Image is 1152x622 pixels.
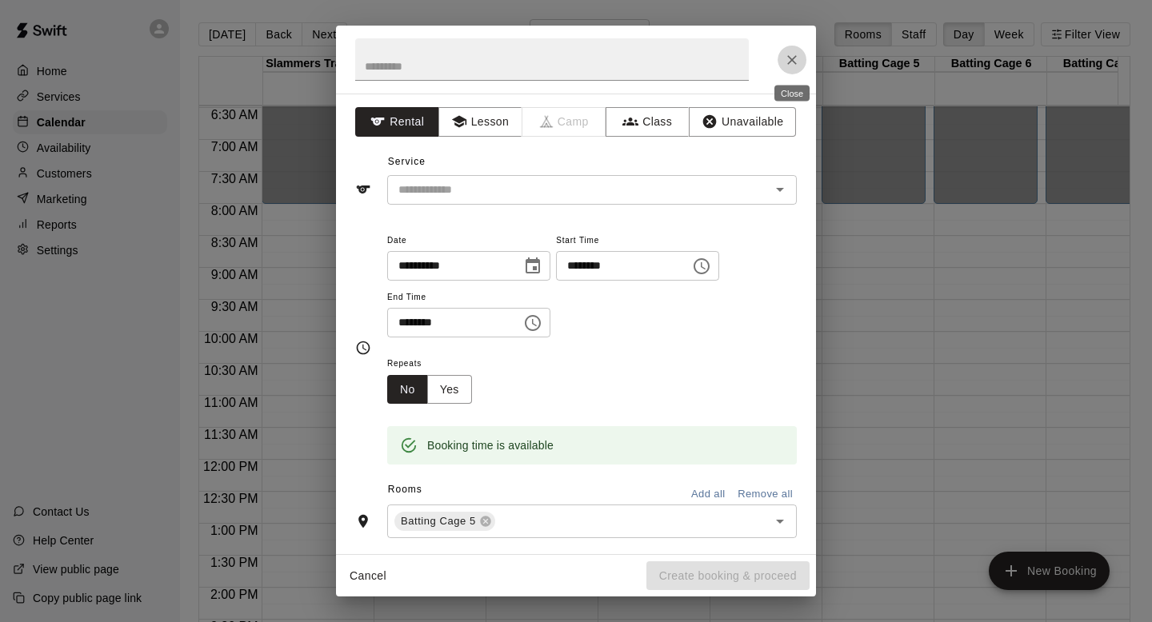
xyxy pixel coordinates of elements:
[394,513,482,529] span: Batting Cage 5
[394,512,495,531] div: Batting Cage 5
[387,353,485,375] span: Repeats
[427,375,472,405] button: Yes
[355,513,371,529] svg: Rooms
[522,107,606,137] span: Camps can only be created in the Services page
[778,46,806,74] button: Close
[388,551,797,576] span: Notes
[517,307,549,339] button: Choose time, selected time is 9:45 AM
[689,107,796,137] button: Unavailable
[769,510,791,532] button: Open
[355,181,371,197] svg: Service
[427,431,554,460] div: Booking time is available
[387,230,550,252] span: Date
[387,375,472,405] div: outlined button group
[355,340,371,356] svg: Timing
[556,230,719,252] span: Start Time
[388,156,426,167] span: Service
[342,561,394,591] button: Cancel
[606,107,690,137] button: Class
[438,107,522,137] button: Lesson
[682,482,734,507] button: Add all
[387,375,428,405] button: No
[734,482,797,507] button: Remove all
[686,250,718,282] button: Choose time, selected time is 9:15 AM
[774,86,810,102] div: Close
[355,107,439,137] button: Rental
[517,250,549,282] button: Choose date, selected date is Oct 6, 2025
[387,287,550,309] span: End Time
[769,178,791,201] button: Open
[388,484,422,495] span: Rooms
